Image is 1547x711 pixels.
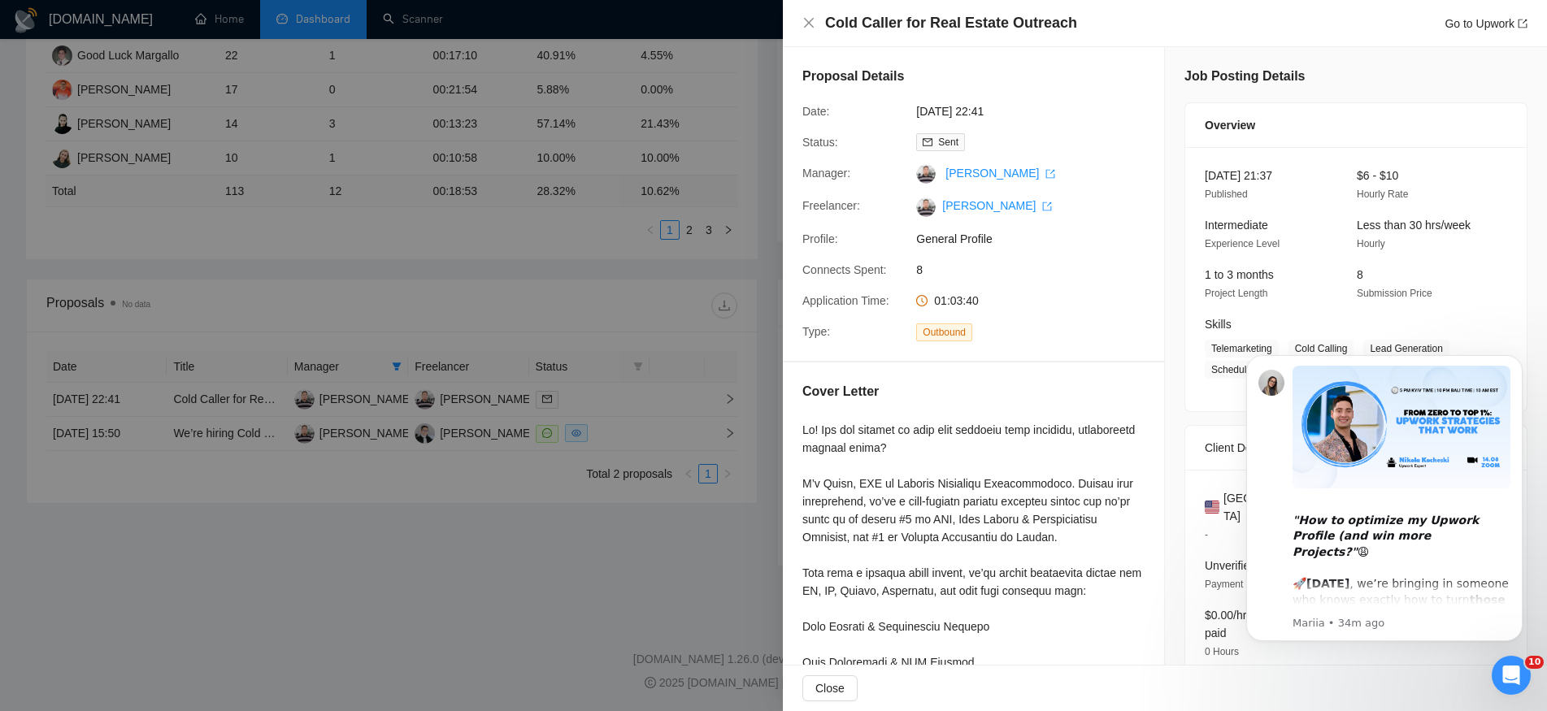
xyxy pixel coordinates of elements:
span: Type: [802,325,830,338]
h5: Cover Letter [802,382,879,401]
span: [DATE] 21:37 [1205,169,1272,182]
span: Experience Level [1205,238,1280,249]
span: 10 [1525,656,1544,669]
span: 8 [916,261,1160,279]
span: Payment Verification [1205,579,1293,590]
span: Unverified [1205,559,1256,572]
button: Close [802,675,858,701]
span: Profile: [802,232,838,245]
span: 0 Hours [1205,646,1239,657]
span: $6 - $10 [1357,169,1398,182]
span: 1 to 3 months [1205,268,1274,281]
span: Hourly Rate [1357,189,1408,200]
span: Application Time: [802,294,889,307]
span: Scheduling [1205,361,1266,379]
span: Telemarketing [1205,340,1279,358]
img: 🇺🇸 [1205,498,1219,516]
a: [PERSON_NAME] export [945,167,1055,180]
span: - [1205,529,1208,540]
span: Sent [938,137,958,148]
div: Client Details [1205,426,1507,470]
span: mail [923,137,932,147]
span: Published [1205,189,1248,200]
span: export [1045,169,1055,179]
span: Manager: [802,167,850,180]
h5: Proposal Details [802,67,904,86]
span: Status: [802,136,838,149]
a: Go to Upworkexport [1445,17,1527,30]
span: $0.00/hr avg hourly rate paid [1205,609,1325,639]
span: close [802,16,815,29]
span: [DATE] 22:41 [916,102,1160,120]
span: 01:03:40 [934,294,979,307]
button: Close [802,16,815,30]
span: clock-circle [916,295,928,306]
span: Project Length [1205,288,1267,299]
span: export [1042,202,1052,211]
a: [PERSON_NAME] export [942,199,1052,212]
span: Skills [1205,318,1232,331]
span: Connects Spent: [802,263,887,276]
span: export [1518,19,1527,28]
img: c1Sj0wYbxAwWULP0E5bJW7Ws71uKPVxyM3XelIb3FBSZkfdtOPFVfaA-x75c47uSBV [916,197,936,217]
iframe: Intercom notifications message [1222,331,1547,667]
span: Less than 30 hrs/week [1357,219,1471,232]
span: Hourly [1357,238,1385,249]
span: General Profile [916,230,1160,248]
span: Intermediate [1205,219,1268,232]
span: Outbound [916,323,972,341]
span: Freelancer: [802,199,860,212]
iframe: Intercom live chat [1492,656,1531,695]
h4: Cold Caller for Real Estate Outreach [825,13,1077,33]
span: Overview [1205,116,1255,134]
span: 8 [1357,268,1363,281]
h5: Job Posting Details [1184,67,1305,86]
span: Date: [802,105,829,118]
span: Submission Price [1357,288,1432,299]
span: Close [815,679,845,697]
